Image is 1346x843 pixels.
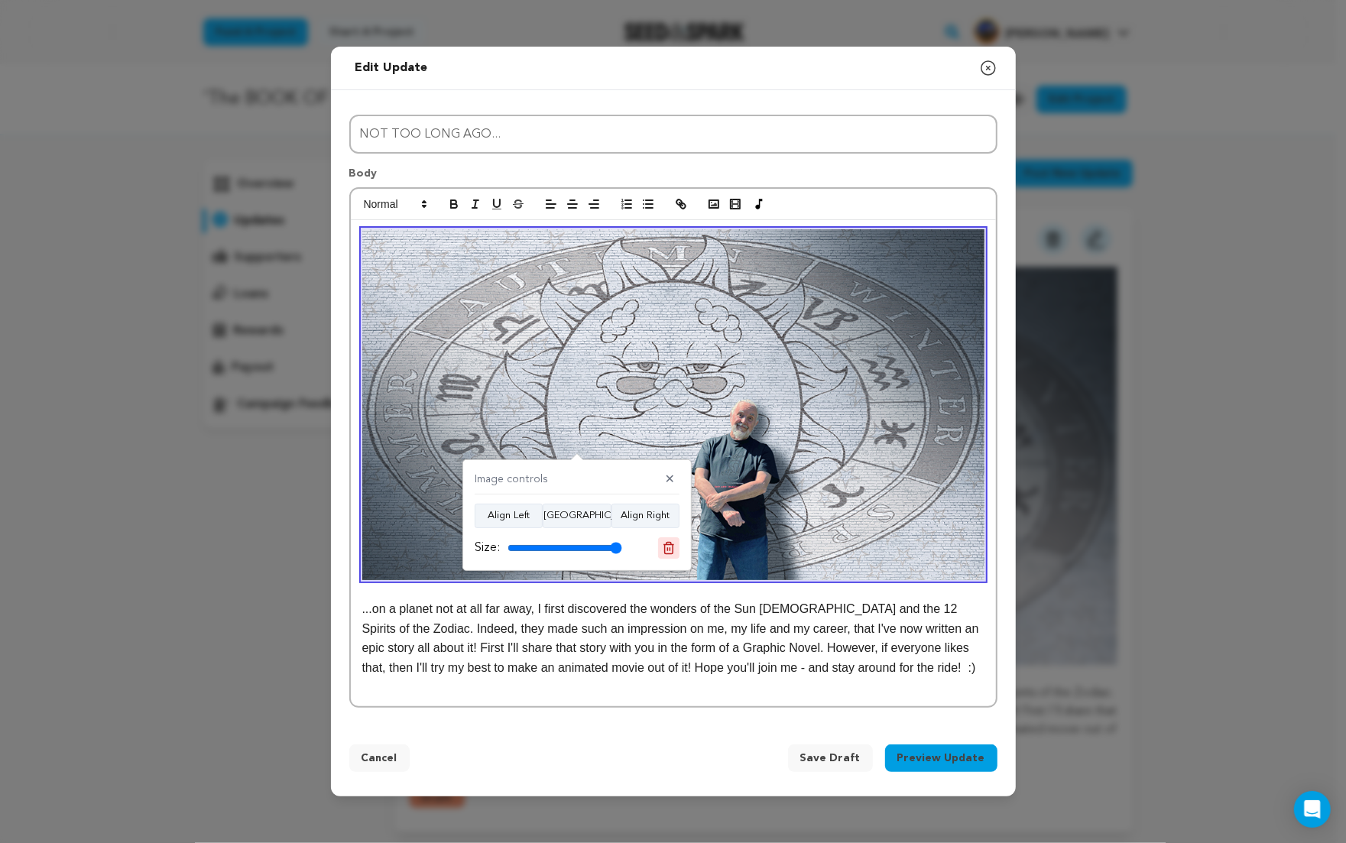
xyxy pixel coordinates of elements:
span: Save Draft [800,751,861,766]
input: Title [349,115,997,154]
p: Body [349,166,997,187]
button: Preview Update [885,744,997,772]
p: ...on a planet not at all far away, I first discovered the wonders of the Sun [DEMOGRAPHIC_DATA] ... [362,599,984,677]
label: Size: [475,539,500,557]
div: Open Intercom Messenger [1294,791,1331,828]
button: ✕ [660,472,679,488]
button: Cancel [349,744,410,772]
h4: Image controls [475,472,548,488]
span: Edit update [355,62,428,74]
button: Save Draft [788,744,873,772]
button: Align Right [611,504,679,528]
img: 1755810956-01%20TONY%20&%20WALL-1000.jpg [362,229,984,579]
button: Align Left [475,504,543,528]
button: [GEOGRAPHIC_DATA] [543,504,611,528]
